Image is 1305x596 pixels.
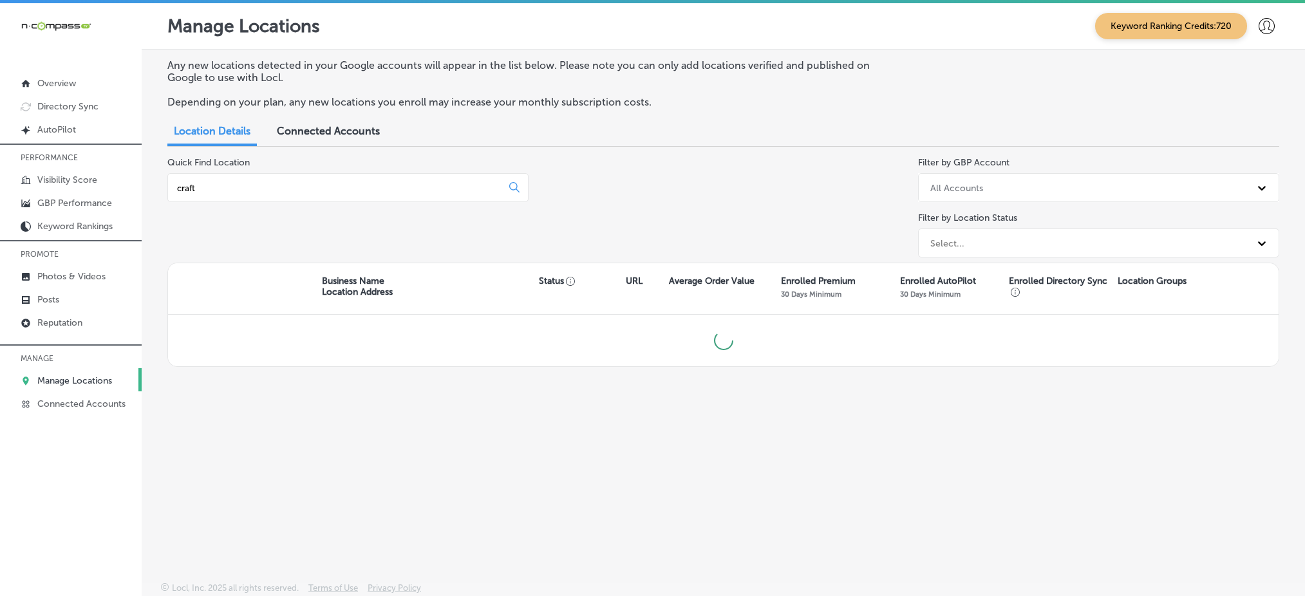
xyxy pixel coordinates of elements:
img: 660ab0bf-5cc7-4cb8-ba1c-48b5ae0f18e60NCTV_CLogo_TV_Black_-500x88.png [21,20,91,32]
p: Enrolled Directory Sync [1009,275,1111,297]
p: Locl, Inc. 2025 all rights reserved. [172,583,299,593]
div: All Accounts [930,182,983,193]
p: 30 Days Minimum [900,290,961,299]
label: Filter by Location Status [918,212,1017,223]
p: Enrolled Premium [781,275,856,286]
input: All Locations [176,182,499,194]
p: Location Groups [1118,275,1187,286]
p: Any new locations detected in your Google accounts will appear in the list below. Please note you... [167,59,890,84]
p: AutoPilot [37,124,76,135]
div: Select... [930,237,964,248]
p: Keyword Rankings [37,221,113,232]
p: Average Order Value [669,275,755,286]
span: Keyword Ranking Credits: 720 [1095,13,1247,39]
p: Photos & Videos [37,271,106,282]
p: Posts [37,294,59,305]
p: Business Name Location Address [322,275,393,297]
p: Status [539,275,626,286]
span: Connected Accounts [277,125,380,137]
p: Manage Locations [167,15,320,37]
label: Quick Find Location [167,157,250,168]
p: Reputation [37,317,82,328]
p: Overview [37,78,76,89]
p: GBP Performance [37,198,112,209]
span: Location Details [174,125,250,137]
p: Visibility Score [37,174,97,185]
p: 30 Days Minimum [781,290,841,299]
p: URL [626,275,643,286]
p: Connected Accounts [37,398,126,409]
p: Directory Sync [37,101,99,112]
p: Depending on your plan, any new locations you enroll may increase your monthly subscription costs. [167,96,890,108]
p: Enrolled AutoPilot [900,275,976,286]
label: Filter by GBP Account [918,157,1009,168]
p: Manage Locations [37,375,112,386]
